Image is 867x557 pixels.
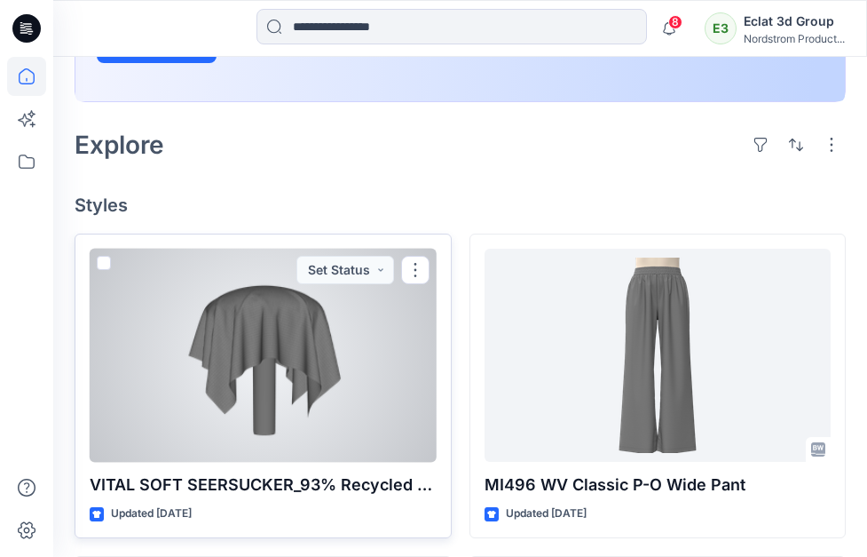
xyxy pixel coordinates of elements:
p: Updated [DATE] [111,505,192,523]
div: Eclat 3d Group [744,11,845,32]
a: MI496 WV Classic P-O Wide Pant [485,249,832,463]
h4: Styles [75,195,846,216]
p: MI496 WV Classic P-O Wide Pant [485,473,832,497]
div: Nordstrom Product... [744,32,845,45]
p: Updated [DATE] [506,505,587,523]
h2: Explore [75,131,164,159]
div: E3 [705,12,737,44]
span: 8 [668,15,682,29]
a: VITAL SOFT SEERSUCKER_93% Recycled Nylon, 7% Spandex_100gsm_C32823-Q [90,249,437,463]
p: VITAL SOFT SEERSUCKER_93% Recycled Nylon, 7% Spandex_100gsm_C32823-Q [90,473,437,497]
